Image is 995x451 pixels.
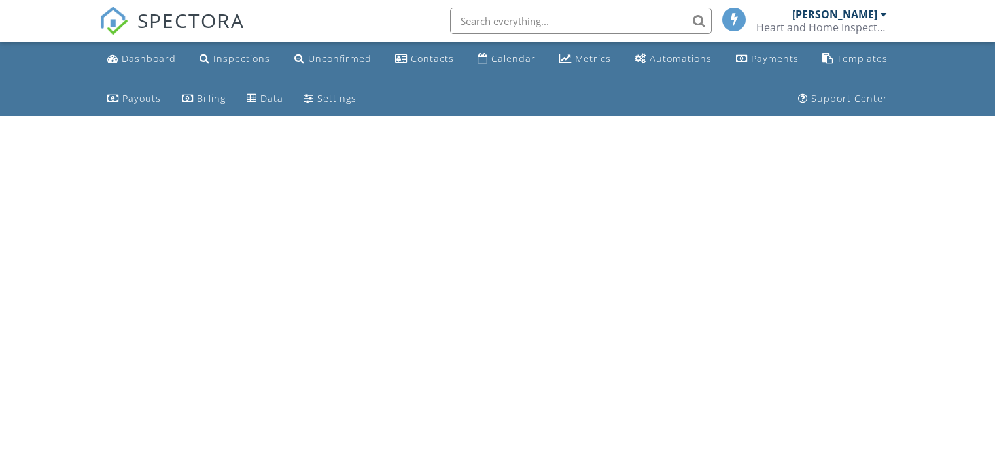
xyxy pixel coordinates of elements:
div: Heart and Home Inspections, LLC [756,21,887,34]
a: Dashboard [102,47,181,71]
div: [PERSON_NAME] [792,8,877,21]
a: Payouts [102,87,166,111]
div: Automations [650,52,712,65]
div: Settings [317,92,357,105]
a: Settings [299,87,362,111]
div: Metrics [575,52,611,65]
span: SPECTORA [137,7,245,34]
a: Billing [177,87,231,111]
div: Support Center [811,92,888,105]
div: Unconfirmed [308,52,372,65]
div: Data [260,92,283,105]
a: Contacts [390,47,459,71]
a: Metrics [554,47,616,71]
a: Data [241,87,288,111]
img: The Best Home Inspection Software - Spectora [99,7,128,35]
a: Unconfirmed [289,47,377,71]
div: Contacts [411,52,454,65]
div: Payments [751,52,799,65]
div: Calendar [491,52,536,65]
a: SPECTORA [99,18,245,45]
div: Inspections [213,52,270,65]
a: Automations (Basic) [629,47,717,71]
input: Search everything... [450,8,712,34]
a: Support Center [793,87,893,111]
a: Templates [817,47,893,71]
div: Billing [197,92,226,105]
div: Payouts [122,92,161,105]
a: Calendar [472,47,541,71]
div: Dashboard [122,52,176,65]
div: Templates [837,52,888,65]
a: Inspections [194,47,275,71]
a: Payments [731,47,804,71]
